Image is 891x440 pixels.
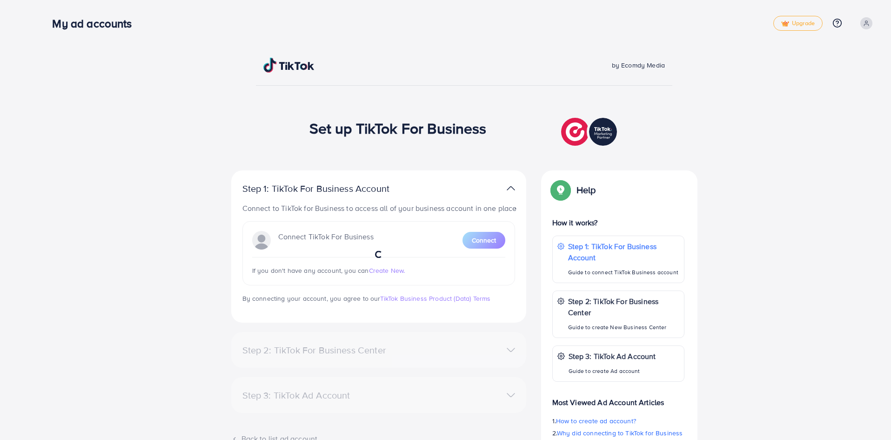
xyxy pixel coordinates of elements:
p: Guide to create New Business Center [568,322,679,333]
img: TikTok [263,58,315,73]
img: TikTok partner [507,182,515,195]
p: Guide to connect TikTok Business account [568,267,679,278]
span: Upgrade [781,20,815,27]
img: TikTok partner [561,115,619,148]
p: Step 1: TikTok For Business Account [568,241,679,263]
h3: My ad accounts [52,17,139,30]
p: How it works? [552,217,684,228]
p: Help [576,184,596,196]
h1: Set up TikTok For Business [309,119,487,137]
p: Most Viewed Ad Account Articles [552,389,684,408]
span: How to create ad account? [556,416,636,426]
p: Step 3: TikTok Ad Account [569,351,656,362]
a: tickUpgrade [773,16,823,31]
img: Popup guide [552,182,569,198]
p: Step 1: TikTok For Business Account [242,183,419,194]
p: Guide to create Ad account [569,366,656,377]
span: by Ecomdy Media [612,61,665,70]
img: tick [781,20,789,27]
p: Step 2: TikTok For Business Center [568,296,679,318]
p: 1. [552,415,684,426]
